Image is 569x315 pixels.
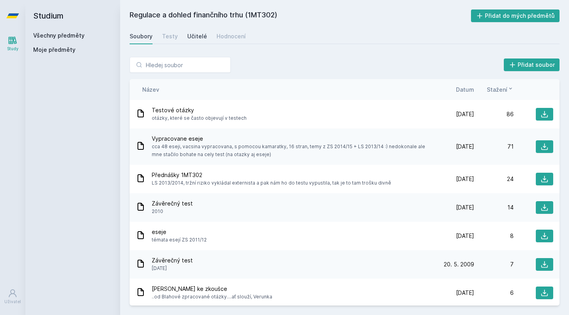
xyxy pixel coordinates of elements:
h2: Regulace a dohled finančního trhu (1MT302) [130,9,471,22]
button: Datum [456,85,474,94]
span: 20. 5. 2009 [444,260,474,268]
span: ..od Blahové zpracované otázky....ať slouží, Verunka [152,293,272,301]
span: [DATE] [456,289,474,297]
div: 7 [474,260,514,268]
button: Přidat do mých předmětů [471,9,560,22]
input: Hledej soubor [130,57,231,73]
div: Testy [162,32,178,40]
div: 8 [474,232,514,240]
span: [DATE] [456,232,474,240]
div: 24 [474,175,514,183]
a: Všechny předměty [33,32,85,39]
a: Učitelé [187,28,207,44]
span: Stažení [487,85,507,94]
a: Study [2,32,24,56]
div: Study [7,46,19,52]
div: Hodnocení [217,32,246,40]
div: Učitelé [187,32,207,40]
span: Závěrečný test [152,200,193,207]
div: 86 [474,110,514,118]
div: Soubory [130,32,153,40]
div: 14 [474,204,514,211]
span: Testové otázky [152,106,247,114]
span: eseje [152,228,207,236]
div: Uživatel [4,299,21,305]
button: Název [142,85,159,94]
span: 2010 [152,207,193,215]
a: Testy [162,28,178,44]
a: Soubory [130,28,153,44]
span: témata esejí ZS 2011/12 [152,236,207,244]
div: 71 [474,143,514,151]
span: [DATE] [456,175,474,183]
span: [DATE] [152,264,193,272]
span: otázky, které se často objevují v testech [152,114,247,122]
span: [DATE] [456,143,474,151]
span: Přednášky 1MT302 [152,171,391,179]
span: cca 48 eseji, vacsina vypracovana, s pomocou kamaratky, 16 stran, temy z ZS 2014/15 + LS 2013/14 ... [152,143,431,158]
a: Uživatel [2,285,24,309]
span: Moje předměty [33,46,75,54]
a: Hodnocení [217,28,246,44]
span: [PERSON_NAME] ke zkoušce [152,285,272,293]
button: Přidat soubor [504,58,560,71]
span: LS 2013/2014, tržní riziko vykládal externista a pak nám ho do testu vypustila, tak je to tam tro... [152,179,391,187]
button: Stažení [487,85,514,94]
span: [DATE] [456,204,474,211]
span: [DATE] [456,110,474,118]
span: Závěrečný test [152,257,193,264]
span: Vypracovane eseje [152,135,431,143]
div: 6 [474,289,514,297]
